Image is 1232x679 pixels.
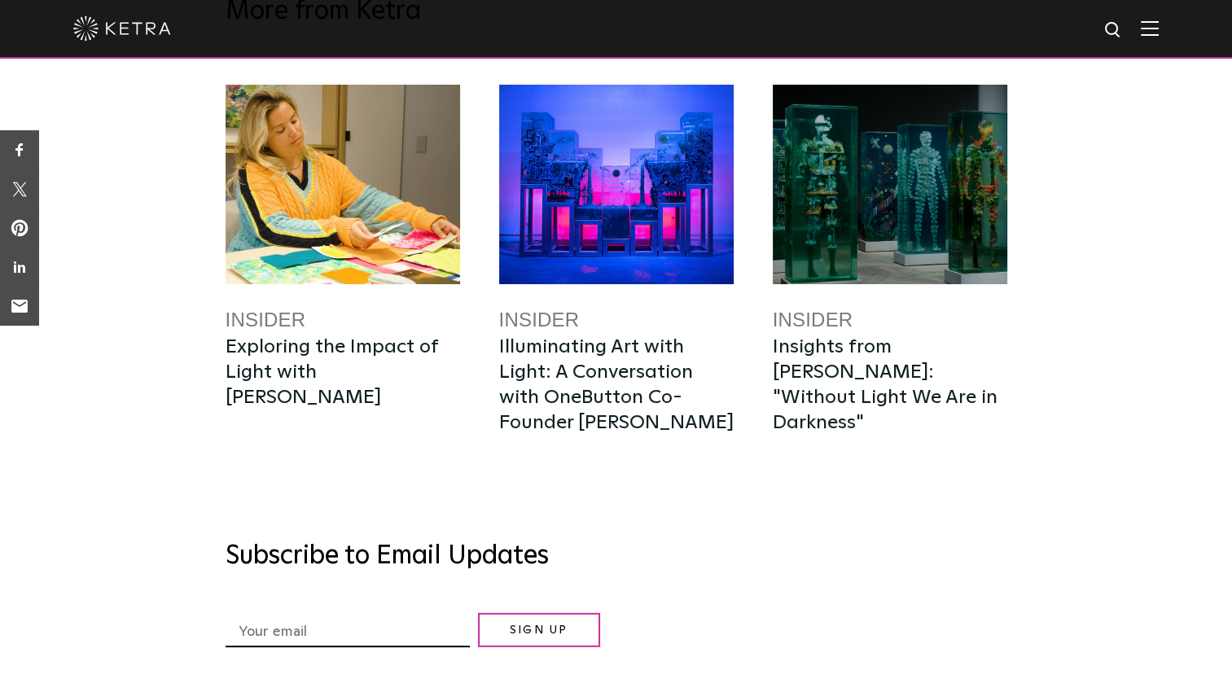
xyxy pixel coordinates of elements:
[499,309,580,331] a: Insider
[478,613,600,647] input: Sign Up
[226,540,1007,574] h3: Subscribe to Email Updates
[1141,20,1159,36] img: Hamburger%20Nav.svg
[73,16,171,41] img: ketra-logo-2019-white
[773,337,997,433] a: Insights from [PERSON_NAME]: "Without Light We Are in Darkness"
[226,619,470,646] input: Your email
[1103,20,1124,41] img: search icon
[226,337,438,407] a: Exploring the Impact of Light with [PERSON_NAME]
[226,309,306,331] a: Insider
[499,337,734,433] a: Illuminating Art with Light: A Conversation with OneButton Co-Founder [PERSON_NAME]
[773,309,853,331] a: Insider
